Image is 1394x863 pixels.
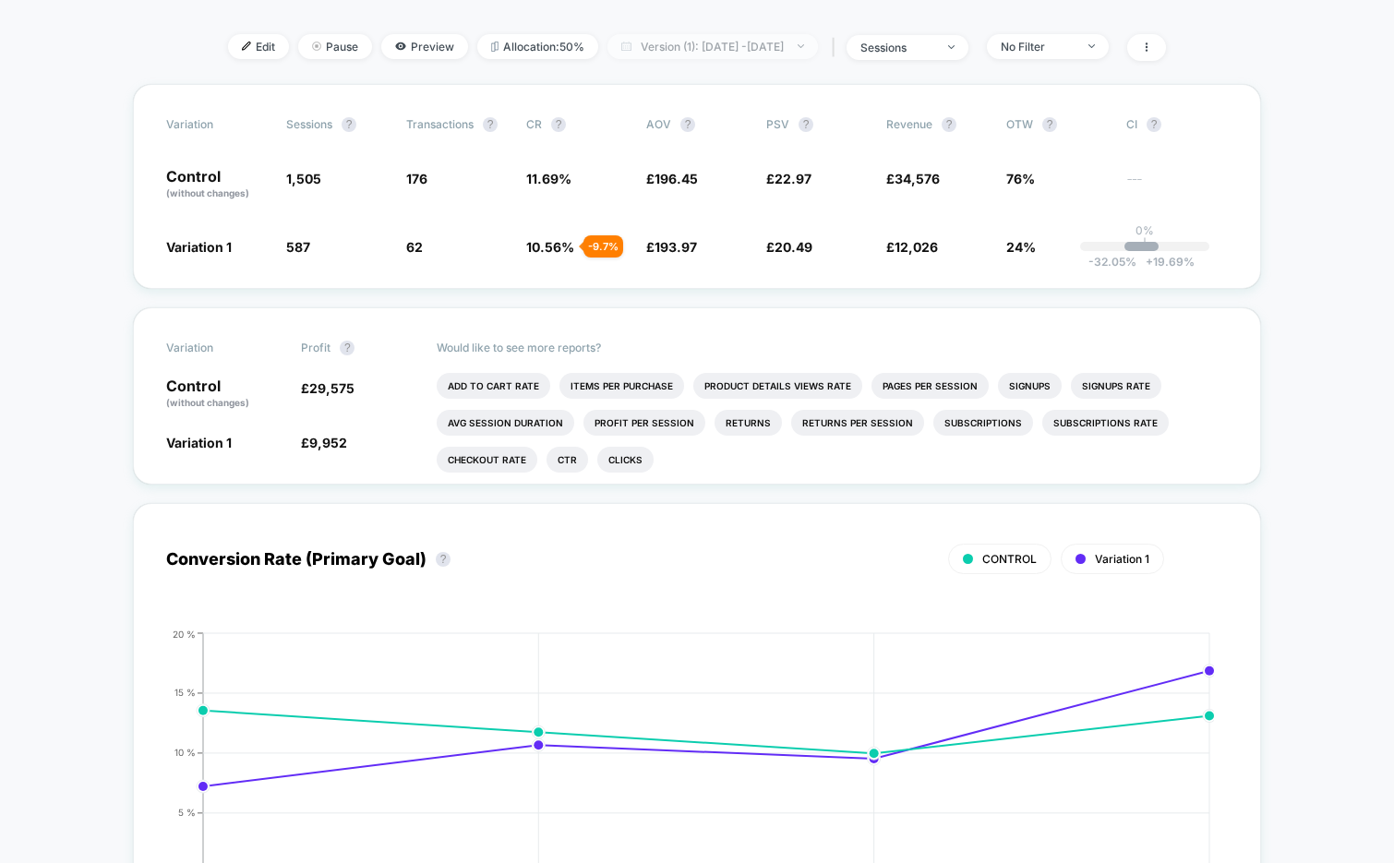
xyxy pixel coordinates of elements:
[309,380,355,396] span: 29,575
[583,410,705,436] li: Profit Per Session
[340,341,355,355] button: ?
[1071,373,1161,399] li: Signups Rate
[312,42,321,51] img: end
[655,239,697,255] span: 193.97
[860,41,934,54] div: sessions
[166,239,232,255] span: Variation 1
[477,34,598,59] span: Allocation: 50%
[1006,239,1036,255] span: 24%
[775,239,812,255] span: 20.49
[166,378,282,410] p: Control
[526,117,542,131] span: CR
[174,747,196,758] tspan: 10 %
[693,373,862,399] li: Product Details Views Rate
[166,169,268,200] p: Control
[406,171,427,186] span: 176
[298,34,372,59] span: Pause
[766,239,812,255] span: £
[178,807,196,818] tspan: 5 %
[437,447,537,473] li: Checkout Rate
[491,42,499,52] img: rebalance
[1088,255,1136,269] span: -32.05 %
[174,687,196,698] tspan: 15 %
[1146,255,1153,269] span: +
[301,435,347,450] span: £
[715,410,782,436] li: Returns
[886,117,932,131] span: Revenue
[1095,552,1149,566] span: Variation 1
[998,373,1062,399] li: Signups
[597,447,654,473] li: Clicks
[798,44,804,48] img: end
[1147,117,1161,132] button: ?
[827,34,847,61] span: |
[242,42,251,51] img: edit
[895,171,940,186] span: 34,576
[1006,117,1108,132] span: OTW
[286,117,332,131] span: Sessions
[942,117,956,132] button: ?
[886,239,938,255] span: £
[886,171,940,186] span: £
[646,171,698,186] span: £
[286,171,321,186] span: 1,505
[1006,171,1035,186] span: 76%
[301,380,355,396] span: £
[799,117,813,132] button: ?
[1143,237,1147,251] p: |
[437,373,550,399] li: Add To Cart Rate
[766,117,789,131] span: PSV
[948,45,955,49] img: end
[342,117,356,132] button: ?
[982,552,1037,566] span: CONTROL
[621,42,631,51] img: calendar
[166,397,249,408] span: (without changes)
[406,239,423,255] span: 62
[766,171,811,186] span: £
[1126,174,1228,200] span: ---
[166,435,232,450] span: Variation 1
[228,34,289,59] span: Edit
[437,410,574,436] li: Avg Session Duration
[437,341,1229,354] p: Would like to see more reports?
[551,117,566,132] button: ?
[286,239,310,255] span: 587
[895,239,938,255] span: 12,026
[301,341,330,354] span: Profit
[583,235,623,258] div: - 9.7 %
[680,117,695,132] button: ?
[436,552,451,567] button: ?
[1126,117,1228,132] span: CI
[791,410,924,436] li: Returns Per Session
[1136,255,1195,269] span: 19.69 %
[381,34,468,59] span: Preview
[406,117,474,131] span: Transactions
[166,341,268,355] span: Variation
[871,373,989,399] li: Pages Per Session
[1088,44,1095,48] img: end
[1042,117,1057,132] button: ?
[309,435,347,450] span: 9,952
[646,239,697,255] span: £
[775,171,811,186] span: 22.97
[1001,40,1075,54] div: No Filter
[933,410,1033,436] li: Subscriptions
[166,187,249,198] span: (without changes)
[607,34,818,59] span: Version (1): [DATE] - [DATE]
[166,117,268,132] span: Variation
[646,117,671,131] span: AOV
[1042,410,1169,436] li: Subscriptions Rate
[526,171,571,186] span: 11.69 %
[1136,223,1154,237] p: 0%
[526,239,574,255] span: 10.56 %
[547,447,588,473] li: Ctr
[483,117,498,132] button: ?
[559,373,684,399] li: Items Per Purchase
[173,628,196,639] tspan: 20 %
[655,171,698,186] span: 196.45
